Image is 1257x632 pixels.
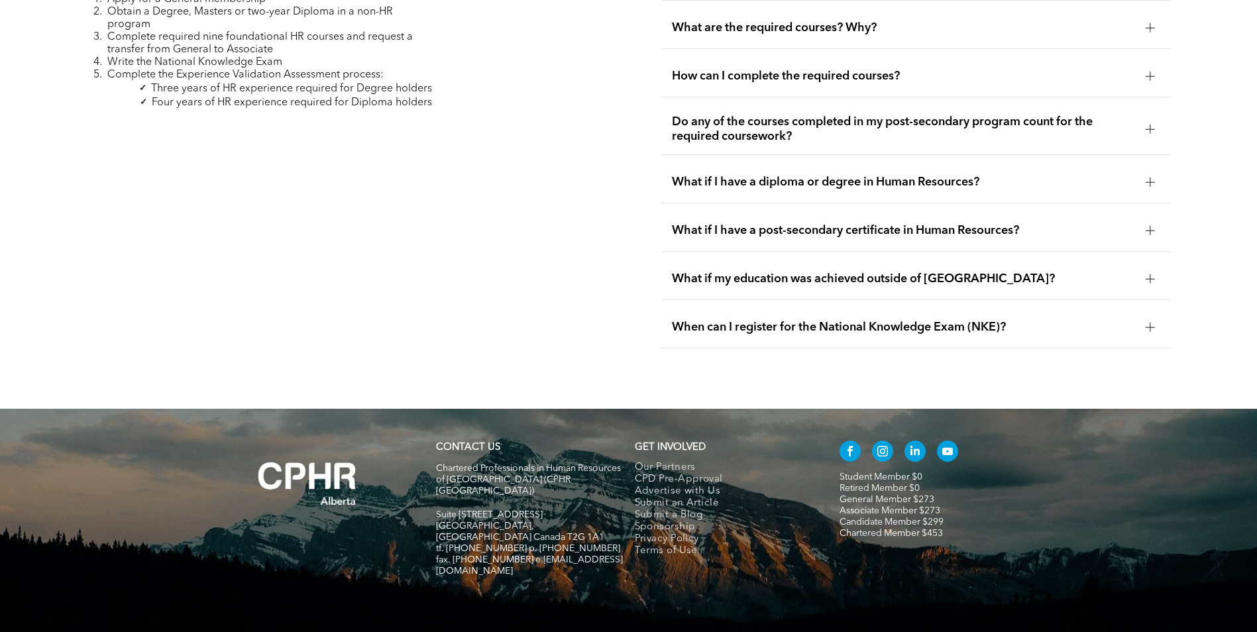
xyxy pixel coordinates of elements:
span: [GEOGRAPHIC_DATA], [GEOGRAPHIC_DATA] Canada T2G 1A1 [436,521,604,542]
span: When can I register for the National Knowledge Exam (NKE)? [672,320,1135,335]
a: facebook [840,441,861,465]
span: GET INVOLVED [635,443,706,452]
a: instagram [872,441,893,465]
span: Write the National Knowledge Exam [107,57,282,68]
img: A white background with a few lines on it [231,435,384,532]
a: Retired Member $0 [840,484,920,493]
span: How can I complete the required courses? [672,69,1135,83]
a: CPD Pre-Approval [635,474,812,486]
a: Associate Member $273 [840,506,940,515]
a: Student Member $0 [840,472,922,482]
a: Candidate Member $299 [840,517,944,527]
span: What if I have a diploma or degree in Human Resources? [672,175,1135,189]
span: Suite [STREET_ADDRESS] [436,510,543,519]
span: Four years of HR experience required for Diploma holders [152,97,432,108]
a: Our Partners [635,462,812,474]
a: Submit a Blog [635,509,812,521]
a: General Member $273 [840,495,934,504]
a: Sponsorship [635,521,812,533]
span: tf. [PHONE_NUMBER] p. [PHONE_NUMBER] [436,544,620,553]
span: Chartered Professionals in Human Resources of [GEOGRAPHIC_DATA] (CPHR [GEOGRAPHIC_DATA]) [436,464,621,496]
span: What if I have a post-secondary certificate in Human Resources? [672,223,1135,238]
a: linkedin [904,441,926,465]
span: Obtain a Degree, Masters or two-year Diploma in a non-HR program [107,7,393,30]
span: Complete the Experience Validation Assessment process: [107,70,384,80]
a: CONTACT US [436,443,500,452]
a: Chartered Member $453 [840,529,943,538]
a: youtube [937,441,958,465]
span: What if my education was achieved outside of [GEOGRAPHIC_DATA]? [672,272,1135,286]
a: Submit an Article [635,498,812,509]
span: Three years of HR experience required for Degree holders [151,83,432,94]
a: Privacy Policy [635,533,812,545]
span: Complete required nine foundational HR courses and request a transfer from General to Associate [107,32,413,55]
span: What are the required courses? Why? [672,21,1135,35]
a: Terms of Use [635,545,812,557]
span: fax. [PHONE_NUMBER] e:[EMAIL_ADDRESS][DOMAIN_NAME] [436,555,623,576]
a: Advertise with Us [635,486,812,498]
span: Do any of the courses completed in my post-secondary program count for the required coursework? [672,115,1135,144]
